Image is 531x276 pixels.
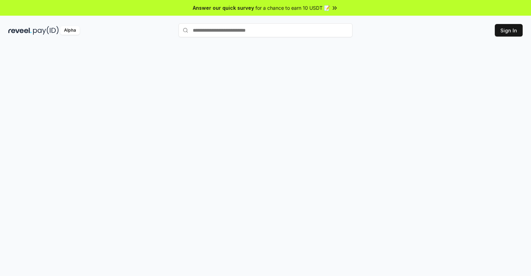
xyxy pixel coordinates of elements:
[495,24,523,37] button: Sign In
[60,26,80,35] div: Alpha
[33,26,59,35] img: pay_id
[193,4,254,11] span: Answer our quick survey
[8,26,32,35] img: reveel_dark
[255,4,330,11] span: for a chance to earn 10 USDT 📝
